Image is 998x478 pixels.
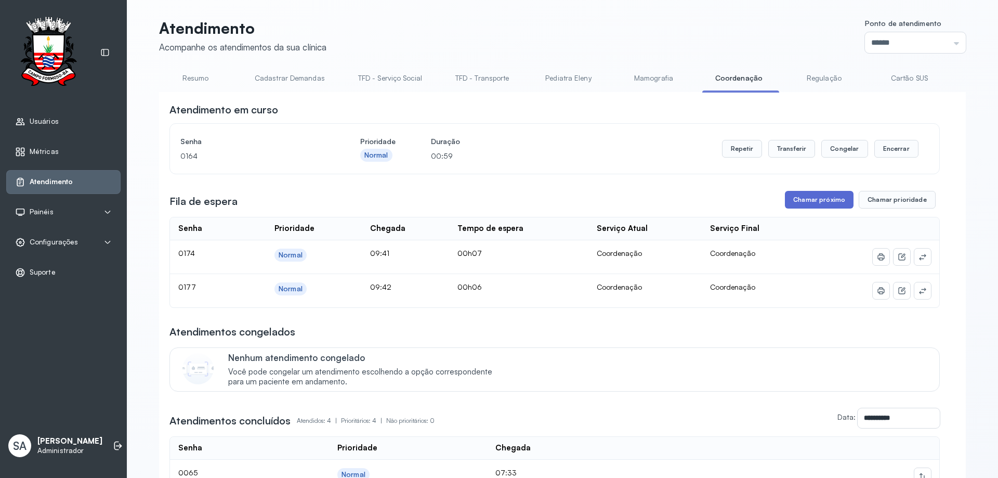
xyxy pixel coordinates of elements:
div: Normal [364,151,388,160]
h4: Prioridade [360,134,396,149]
img: Imagem de CalloutCard [182,353,214,384]
h3: Atendimentos concluídos [169,414,291,428]
div: Coordenação [597,249,694,258]
div: Acompanhe os atendimentos da sua clínica [159,42,326,53]
span: Configurações [30,238,78,247]
span: | [380,417,382,424]
div: Prioridade [274,224,314,234]
p: [PERSON_NAME] [37,436,102,446]
label: Data: [837,412,856,421]
a: TFD - Serviço Social [348,70,432,87]
span: Coordenação [710,282,755,291]
span: Ponto de atendimento [865,19,941,28]
div: Normal [279,251,303,260]
p: Prioritários: 4 [341,414,386,428]
span: 00h06 [457,282,482,291]
div: Prioridade [337,443,377,453]
img: Logotipo do estabelecimento [11,17,86,89]
span: 09:41 [370,249,389,257]
h3: Atendimentos congelados [169,325,295,339]
div: Normal [279,285,303,293]
div: Serviço Final [710,224,759,234]
a: Resumo [159,70,232,87]
div: Serviço Atual [597,224,648,234]
p: Não prioritários: 0 [386,414,435,428]
span: Usuários [30,117,59,126]
a: Cadastrar Demandas [244,70,335,87]
button: Chamar prioridade [859,191,936,209]
div: Chegada [495,443,531,453]
button: Chamar próximo [785,191,853,209]
h4: Duração [431,134,460,149]
button: Encerrar [874,140,918,158]
button: Congelar [821,140,868,158]
p: Atendimento [159,19,326,37]
div: Senha [178,443,202,453]
a: Regulação [787,70,860,87]
span: 0065 [178,468,198,477]
span: Coordenação [710,249,755,257]
span: 09:42 [370,282,391,291]
span: Atendimento [30,177,73,186]
button: Transferir [768,140,816,158]
p: Nenhum atendimento congelado [228,352,503,363]
span: 0174 [178,249,195,257]
a: Usuários [15,117,112,127]
a: Coordenação [702,70,775,87]
div: Tempo de espera [457,224,523,234]
span: Métricas [30,147,59,156]
div: Chegada [370,224,405,234]
div: Senha [178,224,202,234]
h3: Atendimento em curso [169,102,278,117]
a: Mamografia [617,70,690,87]
button: Repetir [722,140,762,158]
p: Administrador [37,446,102,455]
p: Atendidos: 4 [297,414,341,428]
p: 00:59 [431,149,460,163]
a: TFD - Transporte [445,70,520,87]
p: 0164 [180,149,325,163]
a: Métricas [15,147,112,157]
span: Painéis [30,208,54,216]
a: Cartão SUS [873,70,946,87]
a: Pediatra Eleny [532,70,605,87]
a: Atendimento [15,177,112,187]
h4: Senha [180,134,325,149]
span: Você pode congelar um atendimento escolhendo a opção correspondente para um paciente em andamento. [228,367,503,387]
span: | [335,417,337,424]
div: Coordenação [597,282,694,292]
span: 0177 [178,282,196,291]
h3: Fila de espera [169,194,238,209]
span: 00h07 [457,249,482,257]
span: Suporte [30,268,56,277]
span: 07:33 [495,468,517,477]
